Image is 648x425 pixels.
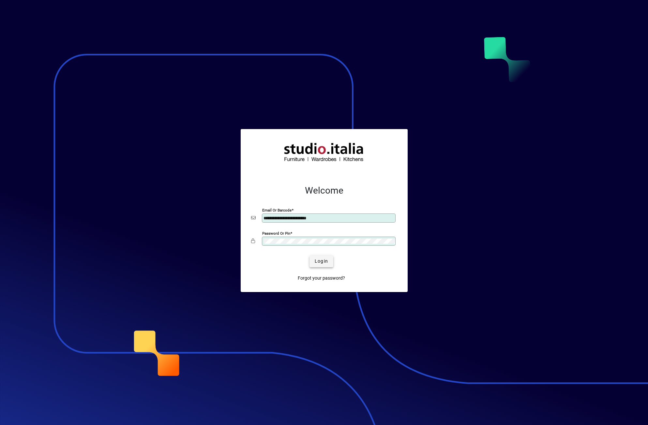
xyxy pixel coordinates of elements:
[309,256,333,267] button: Login
[298,275,345,282] span: Forgot your password?
[262,208,292,212] mat-label: Email or Barcode
[262,231,290,235] mat-label: Password or Pin
[315,258,328,265] span: Login
[295,272,348,284] a: Forgot your password?
[251,185,397,196] h2: Welcome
